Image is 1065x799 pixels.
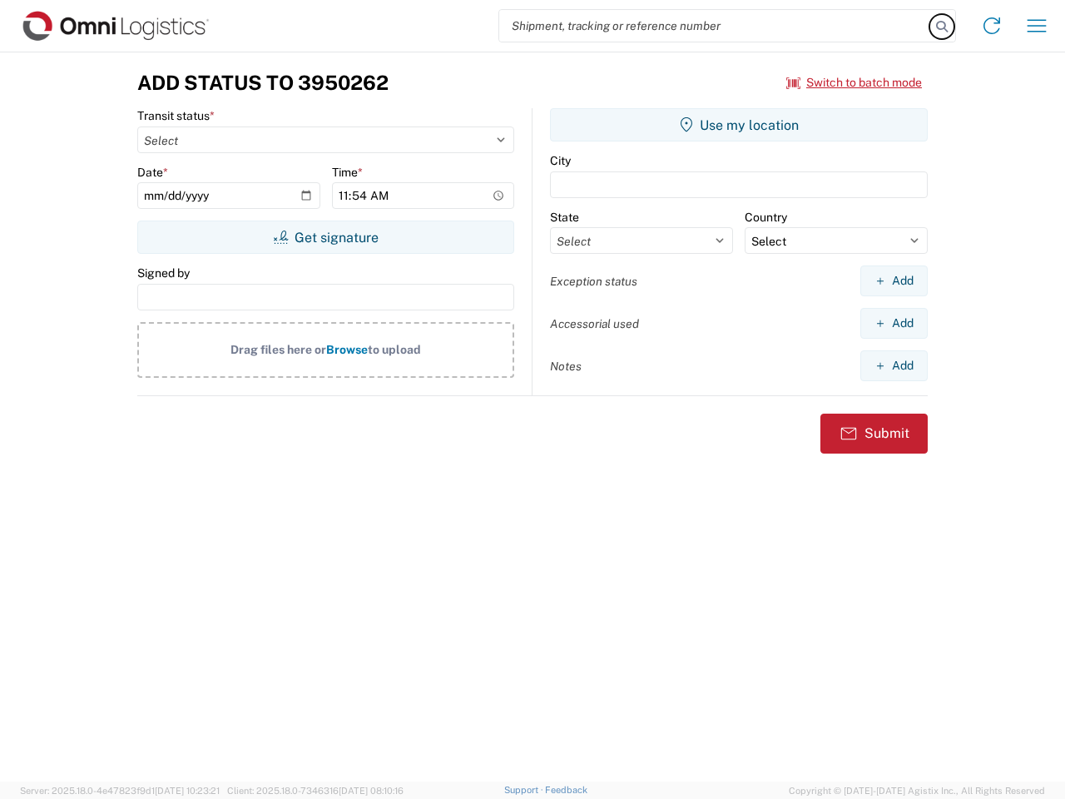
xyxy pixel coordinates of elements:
[326,343,368,356] span: Browse
[860,266,928,296] button: Add
[20,786,220,796] span: Server: 2025.18.0-4e47823f9d1
[550,359,582,374] label: Notes
[368,343,421,356] span: to upload
[550,108,928,141] button: Use my location
[137,165,168,180] label: Date
[860,308,928,339] button: Add
[820,414,928,454] button: Submit
[550,274,637,289] label: Exception status
[137,108,215,123] label: Transit status
[550,316,639,331] label: Accessorial used
[545,785,587,795] a: Feedback
[550,210,579,225] label: State
[745,210,787,225] label: Country
[550,153,571,168] label: City
[339,786,404,796] span: [DATE] 08:10:16
[499,10,930,42] input: Shipment, tracking or reference number
[504,785,546,795] a: Support
[155,786,220,796] span: [DATE] 10:23:21
[230,343,326,356] span: Drag files here or
[860,350,928,381] button: Add
[137,221,514,254] button: Get signature
[227,786,404,796] span: Client: 2025.18.0-7346316
[137,266,190,280] label: Signed by
[332,165,363,180] label: Time
[789,783,1045,798] span: Copyright © [DATE]-[DATE] Agistix Inc., All Rights Reserved
[786,69,922,97] button: Switch to batch mode
[137,71,389,95] h3: Add Status to 3950262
